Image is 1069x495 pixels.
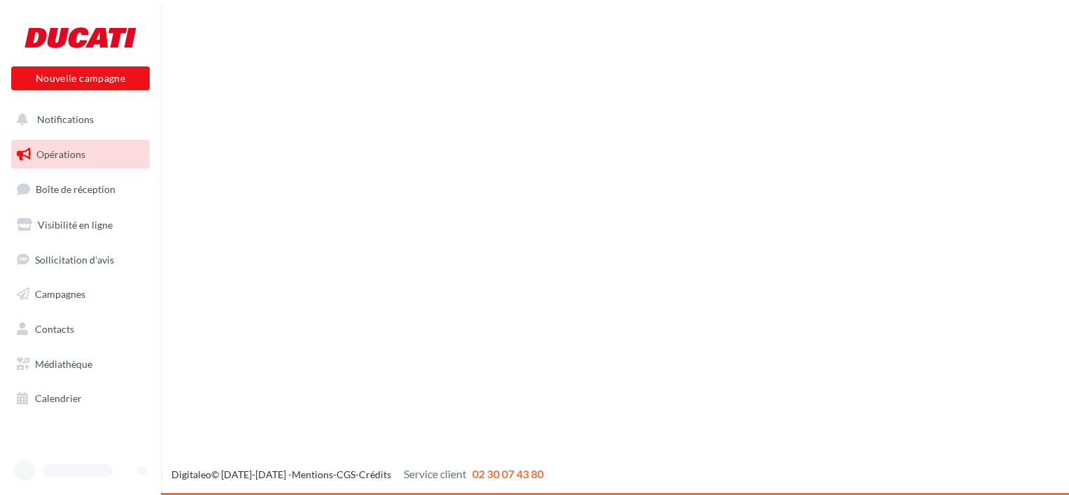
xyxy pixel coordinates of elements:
[8,140,153,169] a: Opérations
[8,245,153,275] a: Sollicitation d'avis
[35,288,85,300] span: Campagnes
[36,183,115,195] span: Boîte de réception
[359,468,391,480] a: Crédits
[36,148,85,160] span: Opérations
[404,467,467,480] span: Service client
[35,253,114,265] span: Sollicitation d'avis
[8,105,147,134] button: Notifications
[37,113,94,125] span: Notifications
[472,467,544,480] span: 02 30 07 43 80
[35,392,82,404] span: Calendrier
[171,468,211,480] a: Digitaleo
[292,468,333,480] a: Mentions
[8,384,153,413] a: Calendrier
[35,358,92,370] span: Médiathèque
[171,468,544,480] span: © [DATE]-[DATE] - - -
[35,323,74,335] span: Contacts
[11,66,150,90] button: Nouvelle campagne
[8,350,153,379] a: Médiathèque
[8,210,153,240] a: Visibilité en ligne
[337,468,355,480] a: CGS
[8,280,153,309] a: Campagnes
[8,315,153,344] a: Contacts
[38,219,113,231] span: Visibilité en ligne
[8,174,153,204] a: Boîte de réception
